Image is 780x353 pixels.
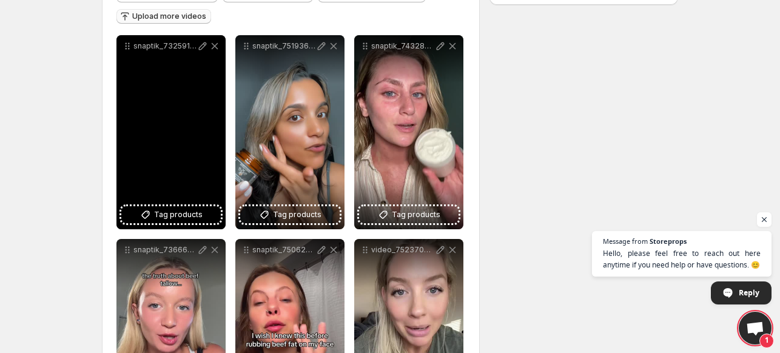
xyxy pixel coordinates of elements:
[603,238,648,244] span: Message from
[359,206,459,223] button: Tag products
[650,238,687,244] span: Storeprops
[133,41,197,51] p: snaptik_7325914404820749600_v2
[739,282,759,303] span: Reply
[154,209,203,221] span: Tag products
[739,312,772,345] div: Open chat
[121,206,221,223] button: Tag products
[354,35,463,229] div: snaptik_7432805222600281349_v2Tag products
[252,41,315,51] p: snaptik_7519363845601742111_v2
[273,209,321,221] span: Tag products
[116,9,211,24] button: Upload more videos
[371,245,434,255] p: video_7523705950822354207
[603,247,761,271] span: Hello, please feel free to reach out here anytime if you need help or have questions. 😊
[235,35,345,229] div: snaptik_7519363845601742111_v2Tag products
[759,334,774,348] span: 1
[116,35,226,229] div: snaptik_7325914404820749600_v2Tag products
[132,12,206,21] span: Upload more videos
[252,245,315,255] p: snaptik_7506279628399512863_v2
[133,245,197,255] p: snaptik_7366625303726312750_v2
[240,206,340,223] button: Tag products
[371,41,434,51] p: snaptik_7432805222600281349_v2
[392,209,440,221] span: Tag products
